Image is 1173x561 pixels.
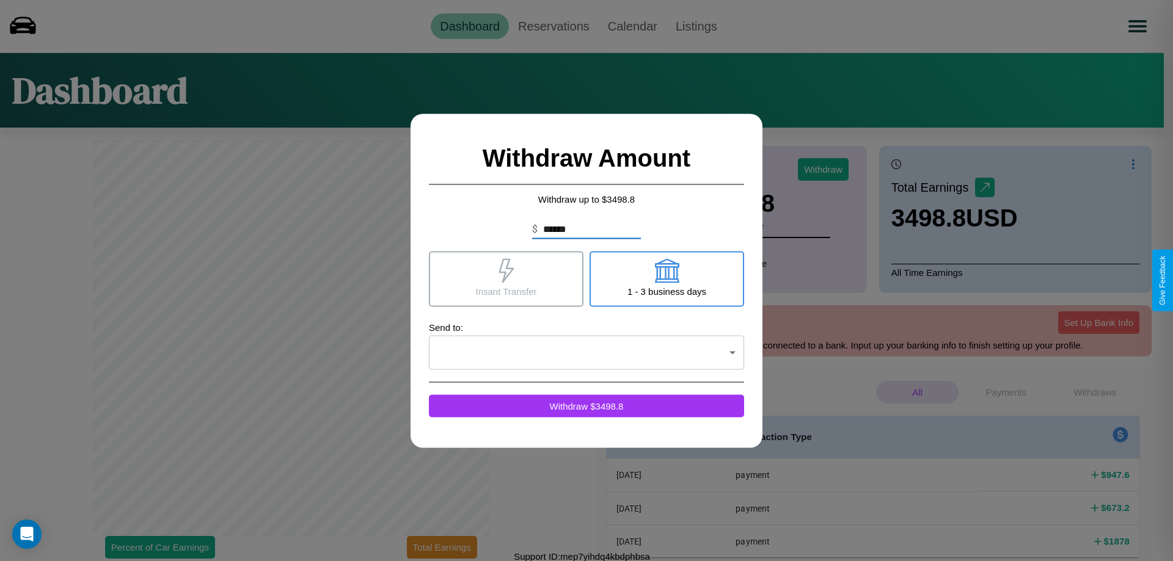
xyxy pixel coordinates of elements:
p: Insant Transfer [475,283,536,299]
p: 1 - 3 business days [627,283,706,299]
div: Open Intercom Messenger [12,519,42,549]
button: Withdraw $3498.8 [429,394,744,417]
p: Send to: [429,319,744,335]
div: Give Feedback [1158,256,1167,305]
p: Withdraw up to $ 3498.8 [429,190,744,207]
h2: Withdraw Amount [429,132,744,184]
p: $ [532,222,538,236]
